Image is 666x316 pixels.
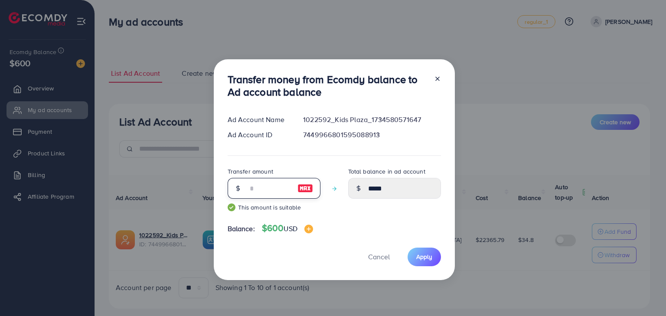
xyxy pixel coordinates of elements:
span: Cancel [368,252,390,261]
div: Ad Account Name [221,115,297,125]
h3: Transfer money from Ecomdy balance to Ad account balance [228,73,427,98]
span: Balance: [228,224,255,234]
img: guide [228,203,235,211]
span: Apply [416,252,432,261]
div: 7449966801595088913 [296,130,447,140]
button: Apply [408,248,441,266]
label: Total balance in ad account [348,167,425,176]
h4: $600 [262,223,313,234]
img: image [304,225,313,233]
small: This amount is suitable [228,203,320,212]
img: image [297,183,313,193]
div: Ad Account ID [221,130,297,140]
label: Transfer amount [228,167,273,176]
span: USD [284,224,297,233]
button: Cancel [357,248,401,266]
div: 1022592_Kids Plaza_1734580571647 [296,115,447,125]
iframe: Chat [629,277,659,310]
